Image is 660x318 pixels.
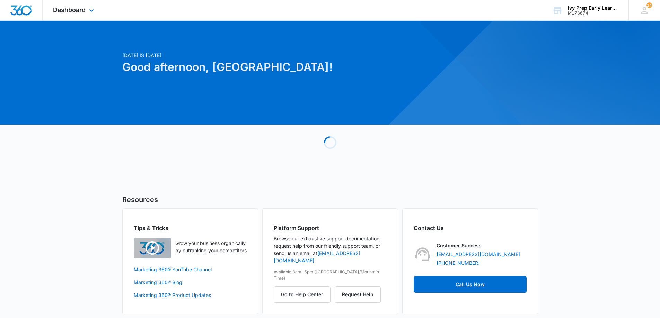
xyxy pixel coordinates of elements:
p: Browse our exhaustive support documentation, request help from our friendly support team, or send... [274,235,387,264]
img: Customer Success [414,245,432,263]
p: Available 8am-5pm ([GEOGRAPHIC_DATA]/Mountain Time) [274,269,387,281]
a: Request Help [335,291,381,297]
div: notifications count [646,2,652,8]
a: Marketing 360® YouTube Channel [134,266,247,273]
h5: Resources [122,194,538,205]
a: Go to Help Center [274,291,335,297]
button: Go to Help Center [274,286,331,303]
p: Grow your business organically by outranking your competitors [175,239,247,254]
img: Quick Overview Video [134,238,171,258]
span: Dashboard [53,6,86,13]
a: Call Us Now [414,276,527,293]
div: account name [568,5,618,11]
span: 14 [646,2,652,8]
p: [DATE] is [DATE] [122,52,397,59]
a: [EMAIL_ADDRESS][DOMAIN_NAME] [437,251,520,258]
button: Request Help [335,286,381,303]
h2: Contact Us [414,224,527,232]
h2: Tips & Tricks [134,224,247,232]
a: Marketing 360® Blog [134,279,247,286]
a: [PHONE_NUMBER] [437,259,480,266]
div: account id [568,11,618,16]
h2: Platform Support [274,224,387,232]
p: Customer Success [437,242,482,249]
h1: Good afternoon, [GEOGRAPHIC_DATA]! [122,59,397,75]
a: Marketing 360® Product Updates [134,291,247,299]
